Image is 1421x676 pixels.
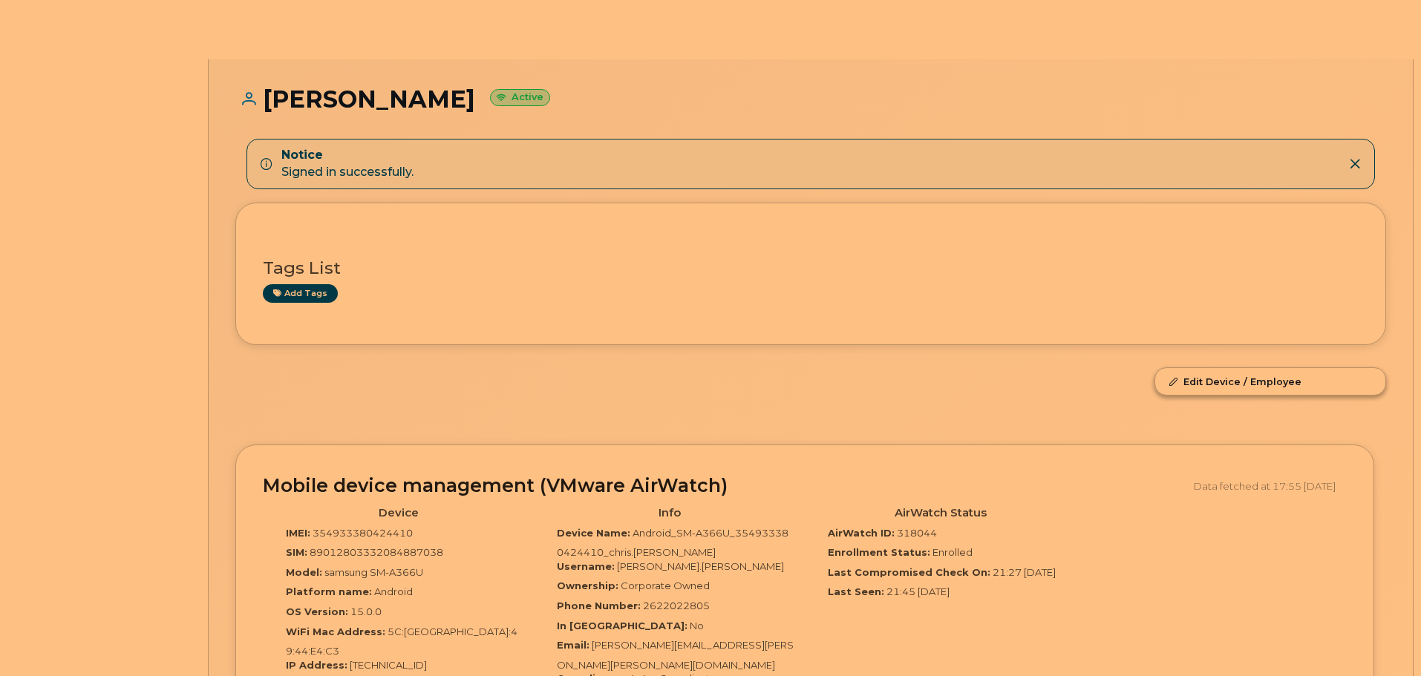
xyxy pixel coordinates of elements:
[690,620,704,631] span: No
[286,626,517,657] span: 5C:[GEOGRAPHIC_DATA]:49:44:E4:C3
[932,546,973,558] span: Enrolled
[235,86,1386,112] h1: [PERSON_NAME]
[263,284,338,303] a: Add tags
[557,526,630,540] label: Device Name:
[313,527,413,539] span: 354933380424410
[286,565,322,580] label: Model:
[557,559,615,574] label: Username:
[993,566,1056,578] span: 21:27 [DATE]
[1194,472,1347,500] div: Data fetched at 17:55 [DATE]
[281,147,414,164] strong: Notice
[557,639,794,671] span: [PERSON_NAME][EMAIL_ADDRESS][PERSON_NAME][PERSON_NAME][DOMAIN_NAME]
[490,89,550,106] small: Active
[286,585,372,599] label: Platform name:
[274,507,523,519] h4: Device
[557,599,641,613] label: Phone Number:
[1155,368,1385,395] a: Edit Device / Employee
[816,507,1065,519] h4: AirWatch Status
[286,625,385,639] label: WiFi Mac Address:
[374,585,413,597] span: Android
[828,545,930,559] label: Enrollment Status:
[828,526,895,540] label: AirWatch ID:
[350,606,382,617] span: 15.0.0
[545,507,794,519] h4: Info
[557,579,618,593] label: Ownership:
[263,476,1183,496] h2: Mobile device management (VMware AirWatch)
[621,580,710,591] span: Corporate Owned
[886,585,950,597] span: 21:45 [DATE]
[286,526,310,540] label: IMEI:
[557,619,687,633] label: In [GEOGRAPHIC_DATA]:
[286,658,347,672] label: IP Address:
[557,638,589,652] label: Email:
[828,565,990,580] label: Last Compromised Check On:
[897,527,937,539] span: 318044
[828,585,884,599] label: Last Seen:
[286,605,348,619] label: OS Version:
[263,259,1359,278] h3: Tags List
[324,566,423,578] span: samsung SM-A366U
[643,600,710,611] span: 2622022805
[281,147,414,181] div: Signed in successfully.
[286,545,307,559] label: SIM:
[617,560,784,572] span: [PERSON_NAME].[PERSON_NAME]
[350,659,427,671] span: [TECHNICAL_ID]
[310,546,443,558] span: 89012803332084887038
[557,527,788,559] span: Android_SM-A366U_354933380424410_chris.[PERSON_NAME]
